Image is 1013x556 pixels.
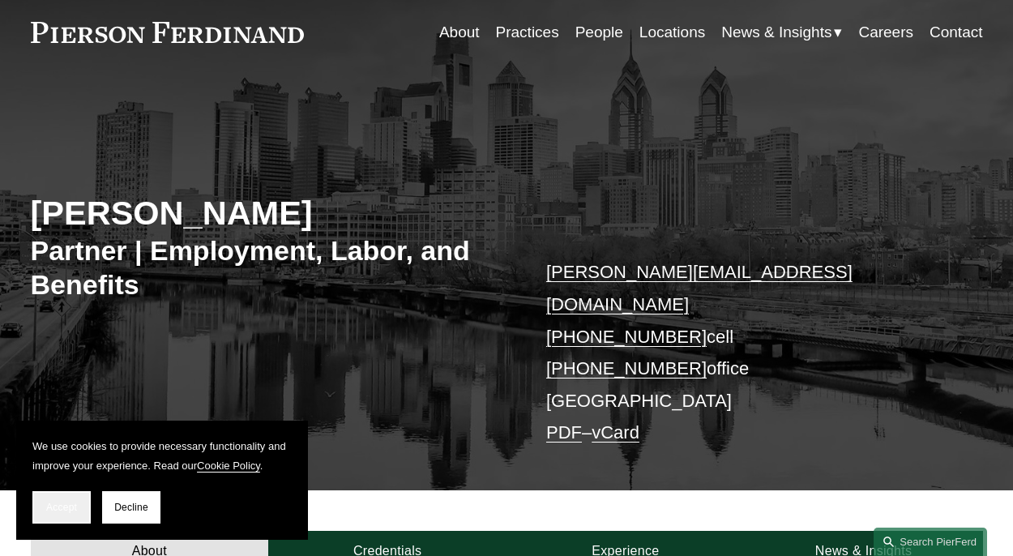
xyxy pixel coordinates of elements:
span: News & Insights [721,19,831,46]
a: [PHONE_NUMBER] [546,358,707,379]
span: Decline [114,502,148,513]
section: Cookie banner [16,421,308,540]
a: Contact [930,17,982,48]
a: About [439,17,480,48]
p: We use cookies to provide necessary functionality and improve your experience. Read our . [32,437,292,475]
a: Locations [639,17,705,48]
h2: [PERSON_NAME] [31,193,507,233]
a: folder dropdown [721,17,842,48]
span: Accept [46,502,77,513]
p: cell office [GEOGRAPHIC_DATA] – [546,256,943,449]
a: [PERSON_NAME][EMAIL_ADDRESS][DOMAIN_NAME] [546,262,853,314]
a: Careers [858,17,913,48]
a: PDF [546,422,582,443]
a: People [575,17,623,48]
button: Decline [102,491,160,524]
a: Practices [496,17,559,48]
a: Cookie Policy [197,460,260,472]
a: Search this site [874,528,987,556]
h3: Partner | Employment, Labor, and Benefits [31,233,507,302]
a: vCard [592,422,639,443]
button: Accept [32,491,91,524]
a: [PHONE_NUMBER] [546,327,707,347]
